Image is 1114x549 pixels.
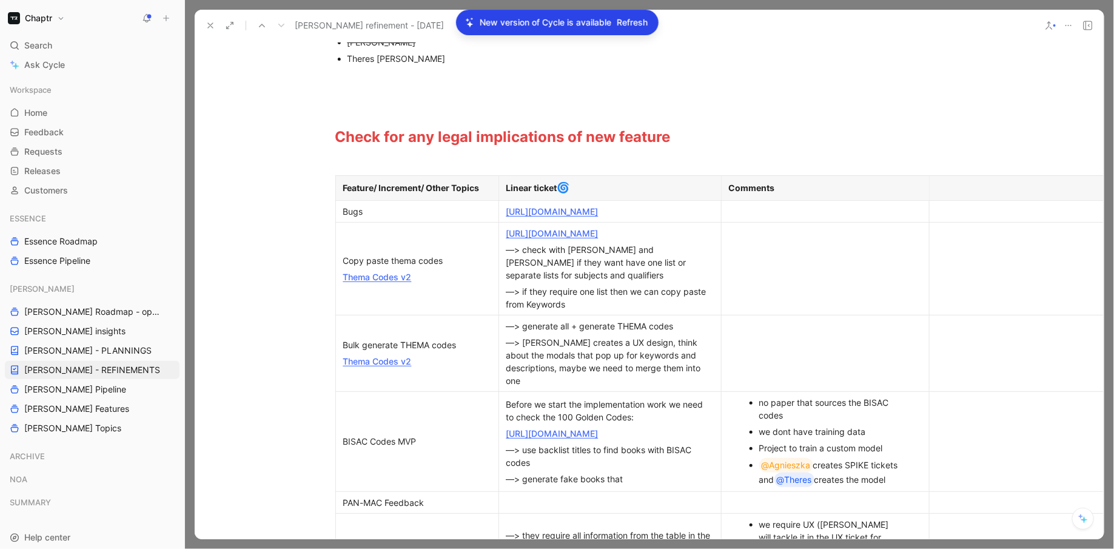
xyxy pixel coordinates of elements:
[10,496,51,508] span: SUMMARY
[8,12,20,24] img: Chaptr
[5,342,180,360] a: [PERSON_NAME] - PLANNINGS
[5,470,180,488] div: NOA
[5,232,180,251] a: Essence Roadmap
[5,419,180,437] a: [PERSON_NAME] Topics
[343,338,491,351] div: Bulk generate THEMA codes
[24,325,126,337] span: [PERSON_NAME] insights
[343,356,412,366] a: Thema Codes v2
[5,10,68,27] button: ChaptrChaptr
[5,209,180,227] div: ESSENCE
[24,58,65,72] span: Ask Cycle
[24,306,164,318] span: [PERSON_NAME] Roadmap - open items
[5,447,180,469] div: ARCHIVE
[5,123,180,141] a: Feedback
[506,428,599,439] a: [URL][DOMAIN_NAME]
[480,15,612,30] p: New version of Cycle is available
[10,84,52,96] span: Workspace
[5,380,180,399] a: [PERSON_NAME] Pipeline
[24,107,47,119] span: Home
[5,81,180,99] div: Workspace
[24,255,90,267] span: Essence Pipeline
[24,38,52,53] span: Search
[5,447,180,465] div: ARCHIVE
[557,181,570,194] span: 🌀
[506,336,714,387] div: —> [PERSON_NAME] creates a UX design, think about the modals that pop up for keywords and descrip...
[759,458,904,487] div: creates SPIKE tickets and creates the model
[343,205,491,218] div: Bugs
[777,473,812,487] div: @Theres
[24,403,129,415] span: [PERSON_NAME] Features
[343,272,412,282] a: Thema Codes v2
[5,181,180,200] a: Customers
[10,283,75,295] span: [PERSON_NAME]
[343,183,480,193] strong: Feature/ Increment/ Other Topics
[506,473,714,485] div: —> generate fake books that
[335,128,671,146] span: Check for any legal implications of new feature
[5,361,180,379] a: [PERSON_NAME] - REFINEMENTS
[10,212,46,224] span: ESSENCE
[25,13,52,24] h1: Chaptr
[5,143,180,161] a: Requests
[506,206,599,217] a: [URL][DOMAIN_NAME]
[729,183,775,193] strong: Comments
[5,303,180,321] a: [PERSON_NAME] Roadmap - open items
[5,280,180,437] div: [PERSON_NAME][PERSON_NAME] Roadmap - open items[PERSON_NAME] insights[PERSON_NAME] - PLANNINGS[PE...
[5,400,180,418] a: [PERSON_NAME] Features
[347,52,755,65] div: Theres [PERSON_NAME]
[24,146,62,158] span: Requests
[5,493,180,511] div: SUMMARY
[343,254,491,267] div: Copy paste thema codes
[5,252,180,270] a: Essence Pipeline
[24,235,98,248] span: Essence Roadmap
[24,126,64,138] span: Feedback
[506,183,557,193] strong: Linear ticket
[5,280,180,298] div: [PERSON_NAME]
[506,228,599,238] a: [URL][DOMAIN_NAME]
[506,443,714,469] div: —> use backlist titles to find books with BISAC codes
[24,532,70,542] span: Help center
[5,528,180,547] div: Help center
[5,209,180,270] div: ESSENCEEssence RoadmapEssence Pipeline
[5,322,180,340] a: [PERSON_NAME] insights
[506,320,714,332] div: —> generate all + generate THEMA codes
[24,383,126,396] span: [PERSON_NAME] Pipeline
[506,398,714,423] div: Before we start the implementation work we need to check the 100 Golden Codes:
[5,104,180,122] a: Home
[10,473,27,485] span: NOA
[24,184,68,197] span: Customers
[343,435,491,448] div: BISAC Codes MVP
[343,496,491,509] div: PAN-MAC Feedback
[617,15,648,30] span: Refresh
[5,470,180,492] div: NOA
[24,422,121,434] span: [PERSON_NAME] Topics
[759,442,904,454] div: Project to train a custom model
[506,285,714,311] div: —> if they require one list then we can copy paste from Keywords
[506,243,714,281] div: —> check with [PERSON_NAME] and [PERSON_NAME] if they want have one list or separate lists for su...
[5,162,180,180] a: Releases
[24,364,160,376] span: [PERSON_NAME] - REFINEMENTS
[24,165,61,177] span: Releases
[10,450,45,462] span: ARCHIVE
[5,493,180,515] div: SUMMARY
[759,396,904,422] div: no paper that sources the BISAC codes
[24,345,152,357] span: [PERSON_NAME] - PLANNINGS
[759,425,904,438] div: we dont have training data
[5,36,180,55] div: Search
[617,15,649,30] button: Refresh
[762,458,811,473] div: @Agnieszka
[295,18,444,33] span: [PERSON_NAME] refinement - [DATE]
[5,56,180,74] a: Ask Cycle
